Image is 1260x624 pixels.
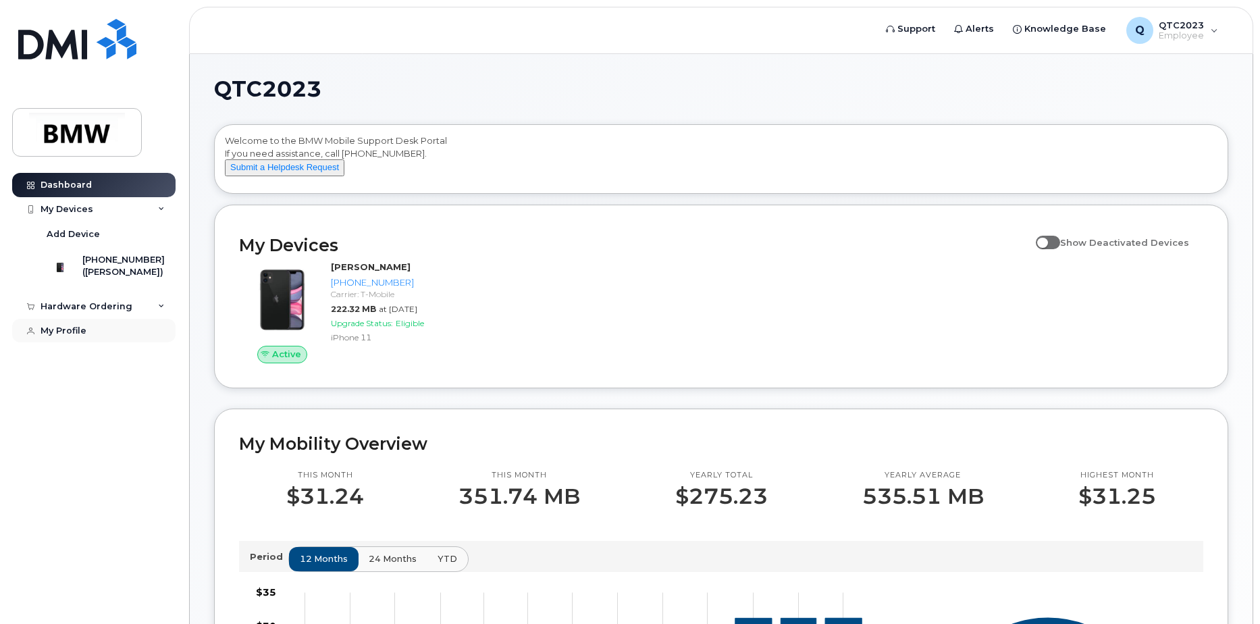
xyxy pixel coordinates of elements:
[331,332,463,343] div: iPhone 11
[379,304,417,314] span: at [DATE]
[396,318,424,328] span: Eligible
[331,288,463,300] div: Carrier: T-Mobile
[1060,237,1189,248] span: Show Deactivated Devices
[1078,484,1156,509] p: $31.25
[250,267,315,332] img: iPhone_11.jpg
[225,134,1217,188] div: Welcome to the BMW Mobile Support Desk Portal If you need assistance, call [PHONE_NUMBER].
[1078,470,1156,481] p: Highest month
[286,470,364,481] p: This month
[250,550,288,563] p: Period
[1036,230,1047,240] input: Show Deactivated Devices
[239,434,1203,454] h2: My Mobility Overview
[331,261,411,272] strong: [PERSON_NAME]
[369,552,417,565] span: 24 months
[272,348,301,361] span: Active
[675,470,768,481] p: Yearly total
[225,161,344,172] a: Submit a Helpdesk Request
[225,159,344,176] button: Submit a Helpdesk Request
[862,484,984,509] p: 535.51 MB
[458,470,580,481] p: This month
[1201,565,1250,614] iframe: Messenger Launcher
[256,586,276,598] tspan: $35
[331,318,393,328] span: Upgrade Status:
[458,484,580,509] p: 351.74 MB
[862,470,984,481] p: Yearly average
[438,552,457,565] span: YTD
[286,484,364,509] p: $31.24
[331,276,463,289] div: [PHONE_NUMBER]
[331,304,376,314] span: 222.32 MB
[214,79,321,99] span: QTC2023
[675,484,768,509] p: $275.23
[239,261,468,363] a: Active[PERSON_NAME][PHONE_NUMBER]Carrier: T-Mobile222.32 MBat [DATE]Upgrade Status:EligibleiPhone 11
[239,235,1029,255] h2: My Devices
